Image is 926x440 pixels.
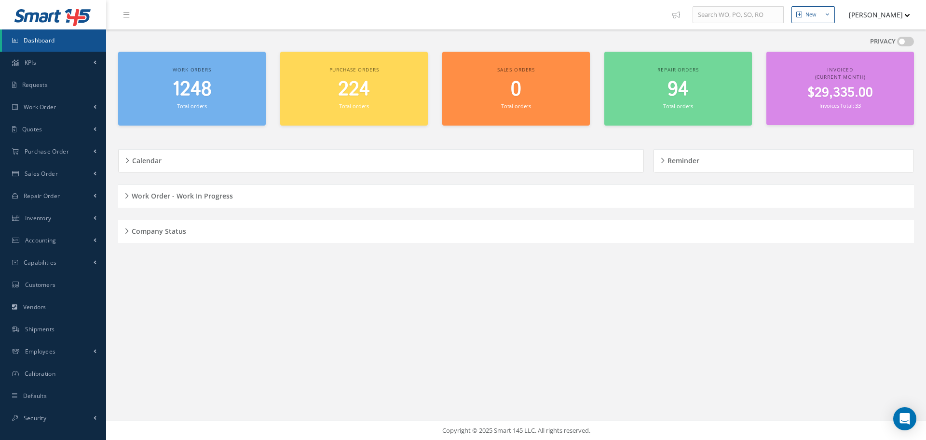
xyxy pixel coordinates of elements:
label: PRIVACY [870,37,896,46]
small: Total orders [177,102,207,110]
span: Vendors [23,303,46,311]
h5: Work Order - Work In Progress [129,189,233,200]
span: Calibration [25,369,55,378]
span: (Current Month) [815,73,866,80]
span: Sales Order [25,170,58,178]
div: New [805,11,817,19]
a: Invoiced (Current Month) $29,335.00 Invoices Total: 33 [766,52,914,125]
span: KPIs [25,58,36,67]
span: Requests [22,81,48,89]
span: 224 [338,76,370,103]
a: Work orders 1248 Total orders [118,52,266,126]
div: Copyright © 2025 Smart 145 LLC. All rights reserved. [116,426,916,436]
span: Customers [25,281,56,289]
button: [PERSON_NAME] [840,5,910,24]
span: $29,335.00 [807,84,873,102]
span: Capabilities [24,258,57,267]
a: Purchase orders 224 Total orders [280,52,428,126]
span: Defaults [23,392,47,400]
span: Shipments [25,325,55,333]
span: Dashboard [24,36,55,44]
span: Work orders [173,66,211,73]
span: Quotes [22,125,42,133]
span: Repair Order [24,192,60,200]
small: Total orders [339,102,369,110]
span: Work Order [24,103,56,111]
span: Purchase orders [329,66,379,73]
span: Invoiced [827,66,853,73]
span: 94 [667,76,689,103]
span: 0 [511,76,521,103]
div: Open Intercom Messenger [893,407,916,430]
small: Total orders [663,102,693,110]
small: Total orders [501,102,531,110]
small: Invoices Total: 33 [819,102,861,109]
h5: Calendar [129,154,162,165]
h5: Reminder [665,154,699,165]
button: New [791,6,835,23]
span: Accounting [25,236,56,244]
a: Repair orders 94 Total orders [604,52,752,126]
span: Sales orders [497,66,535,73]
a: Sales orders 0 Total orders [442,52,590,126]
span: Purchase Order [25,147,69,156]
h5: Company Status [129,224,186,236]
span: Inventory [25,214,52,222]
span: Repair orders [657,66,698,73]
span: 1248 [172,76,212,103]
a: Dashboard [2,29,106,52]
input: Search WO, PO, SO, RO [693,6,784,24]
span: Security [24,414,46,422]
span: Employees [25,347,56,355]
